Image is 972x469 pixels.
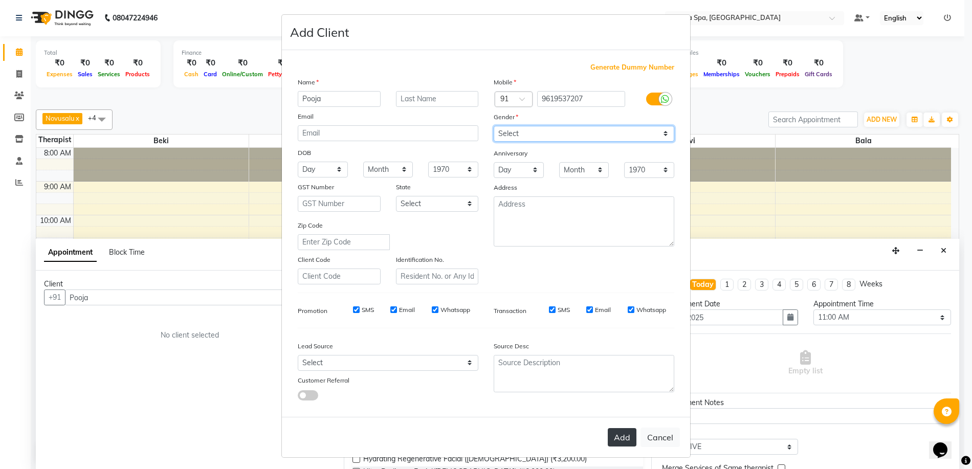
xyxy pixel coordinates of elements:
[396,269,479,284] input: Resident No. or Any Id
[298,91,381,107] input: First Name
[290,23,349,41] h4: Add Client
[396,255,444,264] label: Identification No.
[298,221,323,230] label: Zip Code
[298,183,334,192] label: GST Number
[298,148,311,158] label: DOB
[636,305,666,315] label: Whatsapp
[298,112,314,121] label: Email
[399,305,415,315] label: Email
[298,125,478,141] input: Email
[298,78,319,87] label: Name
[494,113,518,122] label: Gender
[608,428,636,446] button: Add
[494,306,526,316] label: Transaction
[590,62,674,73] span: Generate Dummy Number
[298,255,330,264] label: Client Code
[640,428,680,447] button: Cancel
[537,91,626,107] input: Mobile
[298,234,390,250] input: Enter Zip Code
[362,305,374,315] label: SMS
[396,91,479,107] input: Last Name
[298,376,349,385] label: Customer Referral
[298,196,381,212] input: GST Number
[494,78,516,87] label: Mobile
[558,305,570,315] label: SMS
[396,183,411,192] label: State
[298,269,381,284] input: Client Code
[494,149,527,158] label: Anniversary
[494,342,529,351] label: Source Desc
[298,342,333,351] label: Lead Source
[595,305,611,315] label: Email
[440,305,470,315] label: Whatsapp
[298,306,327,316] label: Promotion
[494,183,517,192] label: Address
